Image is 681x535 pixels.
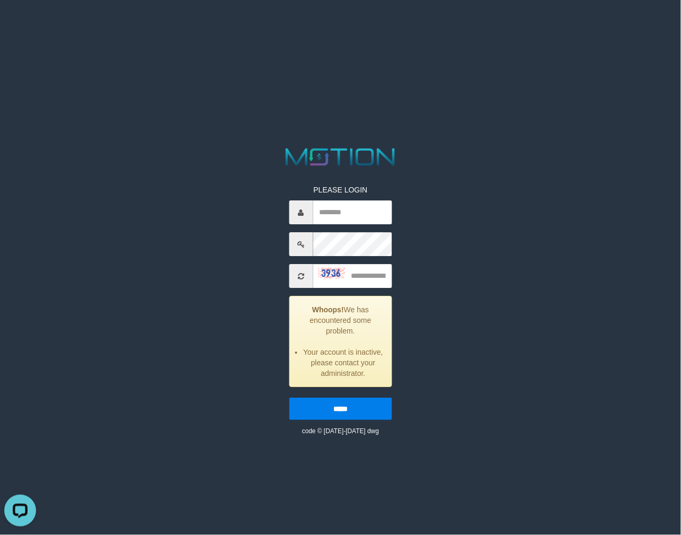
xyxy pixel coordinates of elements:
[303,347,383,379] li: Your account is inactive, please contact your administrator.
[312,305,344,314] strong: Whoops!
[4,4,36,36] button: Open LiveChat chat widget
[289,185,392,195] p: PLEASE LOGIN
[302,427,379,435] small: code © [DATE]-[DATE] dwg
[318,268,344,278] img: captcha
[289,296,392,387] div: We has encountered some problem.
[281,145,400,169] img: MOTION_logo.png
